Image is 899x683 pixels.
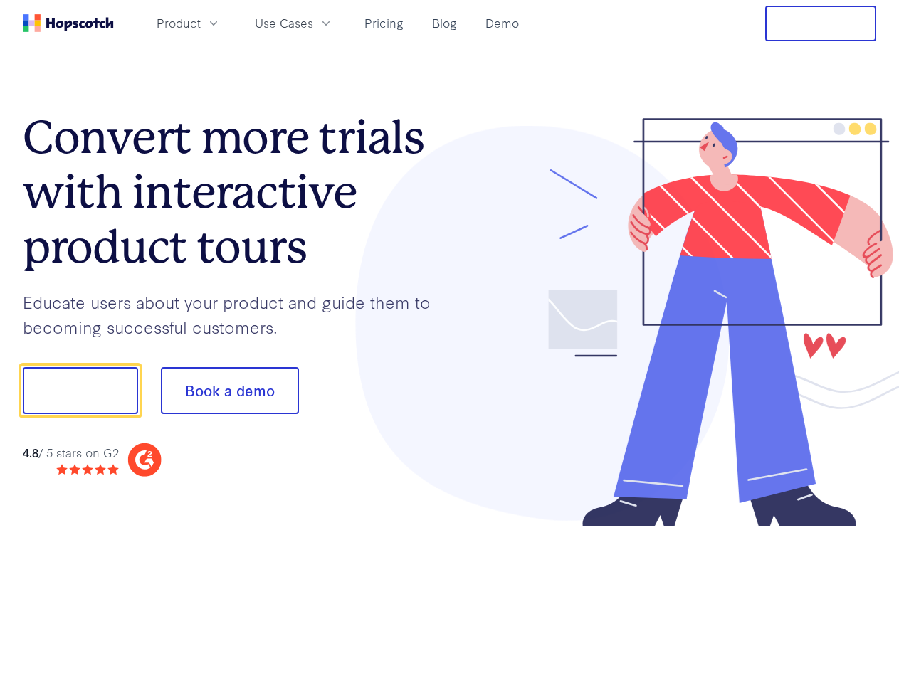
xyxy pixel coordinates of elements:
a: Demo [480,11,525,35]
button: Use Cases [246,11,342,35]
p: Educate users about your product and guide them to becoming successful customers. [23,290,450,339]
strong: 4.8 [23,444,38,460]
button: Book a demo [161,367,299,414]
button: Show me! [23,367,138,414]
a: Pricing [359,11,409,35]
button: Free Trial [765,6,876,41]
button: Product [148,11,229,35]
a: Blog [426,11,463,35]
span: Use Cases [255,14,313,32]
a: Home [23,14,114,32]
span: Product [157,14,201,32]
h1: Convert more trials with interactive product tours [23,110,450,274]
div: / 5 stars on G2 [23,444,119,462]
